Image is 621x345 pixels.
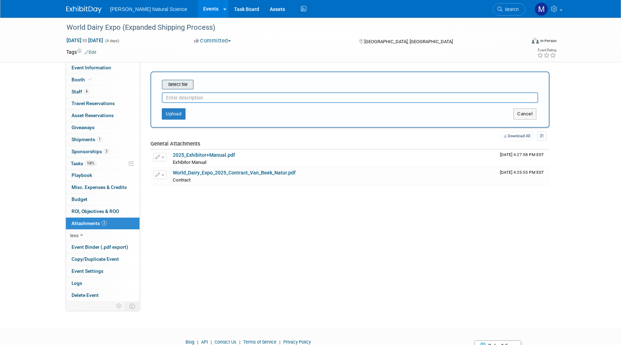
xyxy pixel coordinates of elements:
span: Event Settings [72,268,103,274]
span: Booth [72,77,93,82]
img: ExhibitDay [66,6,102,13]
a: Sponsorships3 [66,146,139,157]
span: Contract [173,177,190,183]
a: Shipments1 [66,134,139,145]
a: Staff4 [66,86,139,98]
a: API [201,339,208,345]
a: Contact Us [215,339,237,345]
a: Giveaways [66,122,139,133]
span: to [81,38,88,43]
span: 1 [97,137,102,142]
a: Search [493,3,525,16]
span: Tasks [71,161,96,166]
a: Travel Reservations [66,98,139,109]
a: Copy/Duplicate Event [66,253,139,265]
span: Upload Timestamp [500,170,544,175]
span: [GEOGRAPHIC_DATA], [GEOGRAPHIC_DATA] [364,39,453,44]
a: Edit [85,50,96,55]
span: Exhibitor Manual [173,160,206,165]
span: Travel Reservations [72,100,115,106]
a: Terms of Service [243,339,277,345]
span: Staff [72,89,89,94]
td: Tags [66,48,96,56]
i: Booth reservation complete [88,77,92,81]
img: Meggie Asche [535,2,548,16]
span: Giveaways [72,125,95,130]
span: Logs [72,280,82,286]
span: 4 [84,89,89,94]
span: | [278,339,282,345]
span: (4 days) [104,39,119,43]
a: Booth [66,74,139,86]
a: Playbook [66,169,139,181]
button: Cancel [513,108,536,120]
a: less [66,230,139,241]
td: Upload Timestamp [497,167,549,185]
span: Budget [72,196,87,202]
span: ROI, Objectives & ROO [72,208,119,214]
img: Format-Inperson.png [532,38,539,44]
span: | [195,339,200,345]
button: Upload [162,108,186,120]
a: Privacy Policy [283,339,311,345]
span: Shipments [72,137,102,142]
span: less [70,232,79,238]
a: 2025_Exhibitor+Manual.pdf [173,152,235,158]
span: Playbook [72,172,92,178]
span: General Attachments [150,140,200,147]
div: World Dairy Expo (Expanded Shipping Process) [64,21,515,34]
span: Misc. Expenses & Credits [72,184,127,190]
span: | [209,339,213,345]
span: 2 [102,220,107,226]
td: Personalize Event Tab Strip [113,301,125,311]
button: Committed [192,37,234,45]
a: Logs [66,277,139,289]
a: Event Binder (.pdf export) [66,241,139,253]
span: Asset Reservations [72,113,114,118]
input: Enter description [162,92,538,103]
div: Event Rating [537,48,556,52]
span: Upload Timestamp [500,152,544,157]
span: Search [502,7,519,12]
a: ROI, Objectives & ROO [66,206,139,217]
div: Event Format [484,37,557,47]
a: Budget [66,194,139,205]
td: Toggle Event Tabs [125,301,140,311]
span: Event Binder (.pdf export) [72,244,128,250]
span: [PERSON_NAME] Natural Science [110,6,187,12]
span: | [238,339,242,345]
a: Attachments2 [66,218,139,229]
a: Misc. Expenses & Credits [66,182,139,193]
a: World_Dairy_Expo_2025_Contract_Van_Beek_Natur.pdf [173,170,296,176]
span: [DATE] [DATE] [66,37,103,44]
a: Blog [186,339,194,345]
a: Download All [502,131,532,141]
span: Sponsorships [72,149,109,154]
a: Event Settings [66,265,139,277]
a: Asset Reservations [66,110,139,121]
td: Upload Timestamp [497,150,549,167]
span: 3 [104,149,109,154]
a: Event Information [66,62,139,74]
a: Tasks100% [66,158,139,169]
span: Copy/Duplicate Event [72,256,119,262]
span: Attachments [72,220,107,226]
div: In-Person [540,38,557,44]
a: Delete Event [66,289,139,301]
span: 100% [85,161,96,166]
span: Delete Event [72,292,99,298]
span: Event Information [72,65,111,70]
